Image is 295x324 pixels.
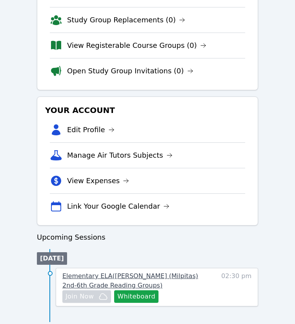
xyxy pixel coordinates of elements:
[62,290,111,303] button: Join Now
[62,271,204,290] a: Elementary ELA([PERSON_NAME] (Milpitas) 2nd-6th Grade Reading Groups)
[44,103,251,117] h3: Your Account
[67,40,206,51] a: View Registerable Course Groups (0)
[62,272,198,289] span: Elementary ELA ( [PERSON_NAME] (Milpitas) 2nd-6th Grade Reading Groups )
[67,150,173,161] a: Manage Air Tutors Subjects
[114,290,158,303] button: Whiteboard
[66,292,94,301] span: Join Now
[67,175,129,186] a: View Expenses
[67,124,115,135] a: Edit Profile
[67,66,193,76] a: Open Study Group Invitations (0)
[37,232,258,243] h3: Upcoming Sessions
[67,201,169,212] a: Link Your Google Calendar
[67,15,185,25] a: Study Group Replacements (0)
[37,252,67,265] li: [DATE]
[221,271,251,303] span: 02:30 pm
